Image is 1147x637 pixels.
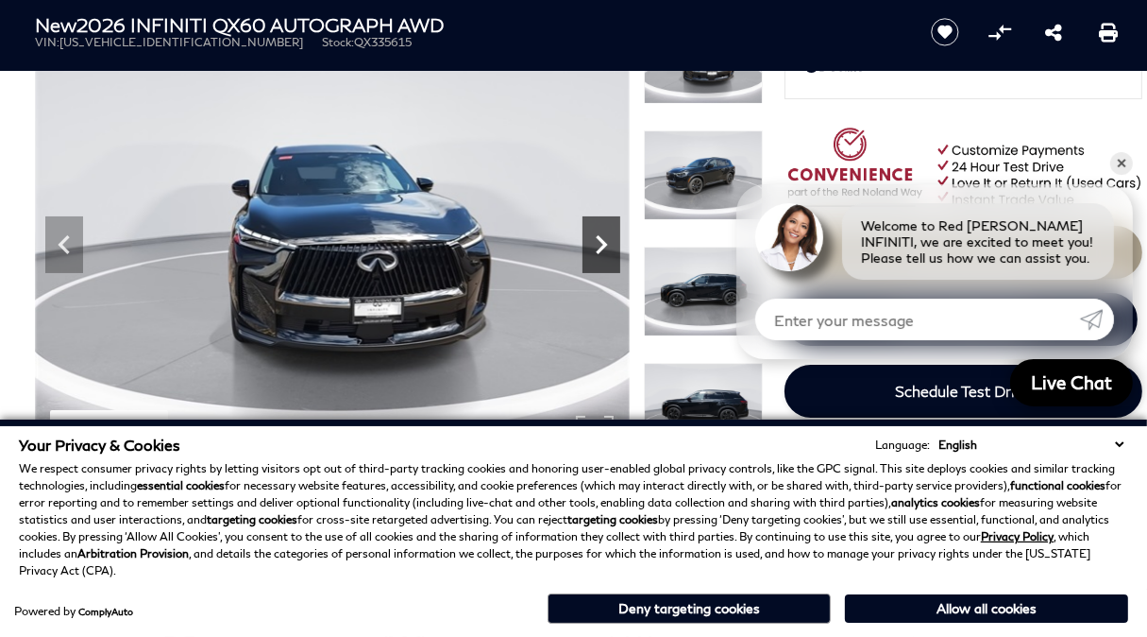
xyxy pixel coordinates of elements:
img: Agent profile photo [755,203,823,271]
div: Next [582,216,620,273]
img: New 2026 2T MNRL BLK INFINITI AUTOGRAPH AWD image 5 [644,247,763,336]
div: (29) Photos [50,410,168,446]
a: Print this New 2026 INFINITI QX60 AUTOGRAPH AWD [1099,21,1118,43]
div: Welcome to Red [PERSON_NAME] INFINITI, we are excited to meet you! Please tell us how we can assi... [842,203,1114,280]
select: Language Select [934,436,1128,454]
a: Share this New 2026 INFINITI QX60 AUTOGRAPH AWD [1045,21,1062,43]
strong: targeting cookies [207,512,297,526]
span: Schedule Test Drive [896,382,1032,400]
div: Previous [45,216,83,273]
p: We respect consumer privacy rights by letting visitors opt out of third-party tracking cookies an... [19,460,1128,579]
span: Stock: [323,35,355,49]
button: Compare Vehicle [986,18,1014,46]
span: Live Chat [1021,370,1122,394]
strong: functional cookies [1010,478,1105,492]
strong: targeting cookies [567,512,658,526]
a: Submit [1080,299,1114,340]
button: Allow all cookies [845,594,1128,623]
a: Schedule Test Drive [784,365,1142,418]
img: New 2026 2T MNRL BLK INFINITI AUTOGRAPH AWD image 4 [644,130,763,220]
span: QX335615 [355,35,413,49]
strong: analytics cookies [891,495,980,509]
strong: essential cookies [137,478,225,492]
span: Your Privacy & Cookies [19,436,180,454]
img: New 2026 2T MNRL BLK INFINITI AUTOGRAPH AWD image 3 [36,14,630,460]
a: ComplyAuto [78,606,133,617]
button: Deny targeting cookies [548,594,831,624]
button: Save vehicle [924,17,966,47]
strong: New [36,13,77,36]
span: [US_VEHICLE_IDENTIFICATION_NUMBER] [60,35,304,49]
input: Enter your message [755,299,1080,340]
a: Privacy Policy [981,529,1054,543]
div: Language: [875,439,930,451]
span: VIN: [36,35,60,49]
h1: 2026 INFINITI QX60 AUTOGRAPH AWD [36,14,900,35]
img: New 2026 2T MNRL BLK INFINITI AUTOGRAPH AWD image 6 [644,363,763,453]
div: Powered by [14,606,133,617]
a: Live Chat [1010,359,1133,406]
strong: Arbitration Provision [77,546,189,560]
